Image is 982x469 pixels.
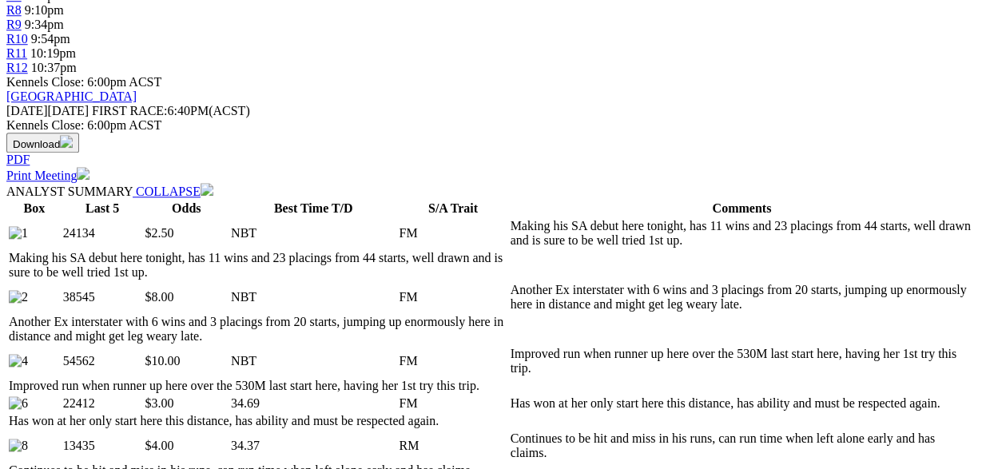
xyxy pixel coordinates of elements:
a: R8 [6,3,22,17]
td: Another Ex interstater with 6 wins and 3 placings from 20 starts, jumping up enormously here in d... [8,314,507,344]
span: 10:19pm [30,46,76,60]
div: Download [6,153,976,167]
th: Best Time T/D [230,201,396,217]
th: Comments [509,201,974,217]
img: 4 [9,354,28,368]
img: 8 [9,439,28,453]
td: NBT [230,218,396,248]
td: Improved run when runner up here over the 530M last start here, having her 1st try this trip. [509,346,974,376]
td: FM [398,395,507,411]
td: Has won at her only start here this distance, has ability and must be respected again. [509,395,974,411]
td: FM [398,282,507,312]
a: R9 [6,18,22,31]
span: 9:34pm [25,18,64,31]
a: [GEOGRAPHIC_DATA] [6,89,137,103]
td: Making his SA debut here tonight, has 11 wins and 23 placings from 44 starts, well drawn and is s... [509,218,974,248]
td: FM [398,218,507,248]
div: ANALYST SUMMARY [6,183,976,199]
th: Box [8,201,61,217]
span: $10.00 [145,354,180,368]
th: Odds [144,201,229,217]
span: 6:40PM(ACST) [92,104,250,117]
td: 34.69 [230,395,396,411]
span: 9:10pm [25,3,64,17]
span: Kennels Close: 6:00pm ACST [6,75,161,89]
td: RM [398,431,507,461]
span: [DATE] [6,104,48,117]
img: 6 [9,396,28,411]
a: R10 [6,32,28,46]
td: 38545 [62,282,143,312]
span: 9:54pm [31,32,70,46]
td: NBT [230,282,396,312]
a: COLLAPSE [133,185,213,198]
th: Last 5 [62,201,143,217]
td: FM [398,346,507,376]
img: 1 [9,226,28,240]
a: Print Meeting [6,169,89,182]
img: download.svg [60,135,73,148]
td: Improved run when runner up here over the 530M last start here, having her 1st try this trip. [8,378,507,394]
span: $2.50 [145,226,173,240]
td: Has won at her only start here this distance, has ability and must be respected again. [8,413,507,429]
span: COLLAPSE [136,185,201,198]
img: chevron-down-white.svg [201,183,213,196]
img: 2 [9,290,28,304]
a: R11 [6,46,27,60]
td: Another Ex interstater with 6 wins and 3 placings from 20 starts, jumping up enormously here in d... [509,282,974,312]
span: $8.00 [145,290,173,304]
span: [DATE] [6,104,89,117]
td: Continues to be hit and miss in his runs, can run time when left alone early and has claims. [509,431,974,461]
span: FIRST RACE: [92,104,167,117]
td: 24134 [62,218,143,248]
a: PDF [6,153,30,166]
td: 54562 [62,346,143,376]
td: 22412 [62,395,143,411]
td: NBT [230,346,396,376]
span: $4.00 [145,439,173,452]
img: printer.svg [77,167,89,180]
div: Kennels Close: 6:00pm ACST [6,118,976,133]
a: R12 [6,61,28,74]
button: Download [6,133,79,153]
span: 10:37pm [31,61,77,74]
span: $3.00 [145,396,173,410]
th: S/A Trait [398,201,507,217]
td: 13435 [62,431,143,461]
td: Making his SA debut here tonight, has 11 wins and 23 placings from 44 starts, well drawn and is s... [8,250,507,280]
td: 34.37 [230,431,396,461]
